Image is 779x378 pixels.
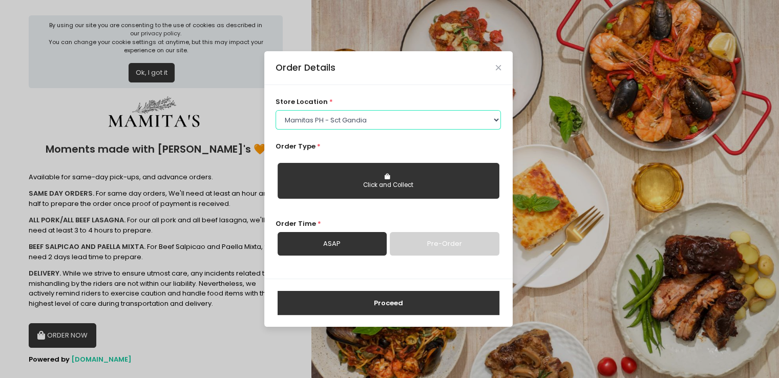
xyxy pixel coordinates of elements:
[278,291,499,316] button: Proceed
[278,232,387,256] a: ASAP
[496,65,501,70] button: Close
[276,141,315,151] span: Order Type
[390,232,499,256] a: Pre-Order
[276,61,335,74] div: Order Details
[276,97,328,107] span: store location
[276,219,316,228] span: Order Time
[278,163,499,199] button: Click and Collect
[285,181,492,190] div: Click and Collect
